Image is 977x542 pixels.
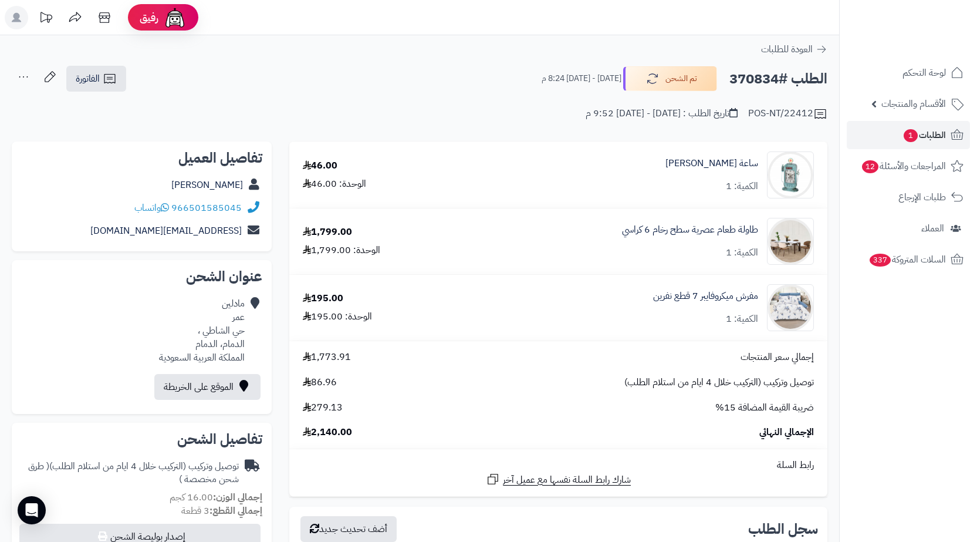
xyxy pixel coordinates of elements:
[715,401,814,415] span: ضريبة القيمة المضافة 15%
[881,96,946,112] span: الأقسام والمنتجات
[66,66,126,92] a: الفاتورة
[897,32,966,56] img: logo-2.png
[140,11,158,25] span: رفيق
[303,292,343,305] div: 195.00
[90,224,242,238] a: [EMAIL_ADDRESS][DOMAIN_NAME]
[862,160,878,173] span: 12
[303,225,352,239] div: 1,799.00
[624,376,814,389] span: توصيل وتركيب (التركيب خلال 4 ايام من استلام الطلب)
[868,251,946,268] span: السلات المتروكة
[665,157,758,170] a: ساعة [PERSON_NAME]
[653,289,758,303] a: مفرش ميكروفايبر 7 قطع نفرين
[303,401,343,415] span: 279.13
[921,220,944,237] span: العملاء
[902,127,946,143] span: الطلبات
[898,189,946,206] span: طلبات الإرجاع
[726,180,758,193] div: الكمية: 1
[163,6,187,29] img: ai-face.png
[761,42,827,56] a: العودة للطلبات
[748,107,827,121] div: POS-NT/22412
[170,490,262,504] small: 16.00 كجم
[870,254,891,267] span: 337
[904,129,918,142] span: 1
[729,67,827,91] h2: الطلب #370834
[213,490,262,504] strong: إجمالي الوزن:
[18,496,46,524] div: Open Intercom Messenger
[759,426,814,439] span: الإجمالي النهائي
[303,310,372,324] div: الوحدة: 195.00
[542,73,621,85] small: [DATE] - [DATE] 8:24 م
[586,107,738,120] div: تاريخ الطلب : [DATE] - [DATE] 9:52 م
[902,65,946,81] span: لوحة التحكم
[726,246,758,260] div: الكمية: 1
[768,218,813,265] img: 1752304845-1-90x90.jpg
[303,426,352,439] span: 2,140.00
[861,158,946,174] span: المراجعات والأسئلة
[486,472,631,487] a: شارك رابط السلة نفسها مع عميل آخر
[181,504,262,518] small: 3 قطعة
[303,351,351,364] span: 1,773.91
[847,152,970,180] a: المراجعات والأسئلة12
[171,178,243,192] a: [PERSON_NAME]
[21,151,262,165] h2: تفاصيل العميل
[21,432,262,446] h2: تفاصيل الشحن
[31,6,60,32] a: تحديثات المنصة
[21,270,262,284] h2: عنوان الشحن
[768,152,813,198] img: 1726930225-110312010073-90x90.jpg
[847,214,970,243] a: العملاء
[847,121,970,149] a: الطلبات1
[171,201,242,215] a: 966501585045
[303,376,337,389] span: 86.96
[847,183,970,211] a: طلبات الإرجاع
[761,42,813,56] span: العودة للطلبات
[159,297,245,364] div: مادلين عمر حي الشاطي ، الدمام، الدمام المملكة العربية السعودية
[21,460,239,487] div: توصيل وتركيب (التركيب خلال 4 ايام من استلام الطلب)
[847,59,970,87] a: لوحة التحكم
[76,72,100,86] span: الفاتورة
[303,159,337,173] div: 46.00
[726,312,758,326] div: الكمية: 1
[300,516,397,542] button: أضف تحديث جديد
[503,473,631,487] span: شارك رابط السلة نفسها مع عميل آخر
[134,201,169,215] a: واتساب
[622,223,758,237] a: طاولة طعام عصرية سطح رخام 6 كراسي
[847,245,970,274] a: السلات المتروكة337
[768,284,813,331] img: 1754395095-1-90x90.jpg
[28,459,239,487] span: ( طرق شحن مخصصة )
[209,504,262,518] strong: إجمالي القطع:
[303,244,380,257] div: الوحدة: 1,799.00
[294,459,823,472] div: رابط السلة
[748,522,818,536] h3: سجل الطلب
[154,374,261,400] a: الموقع على الخريطة
[623,66,717,91] button: تم الشحن
[741,351,814,364] span: إجمالي سعر المنتجات
[303,177,366,191] div: الوحدة: 46.00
